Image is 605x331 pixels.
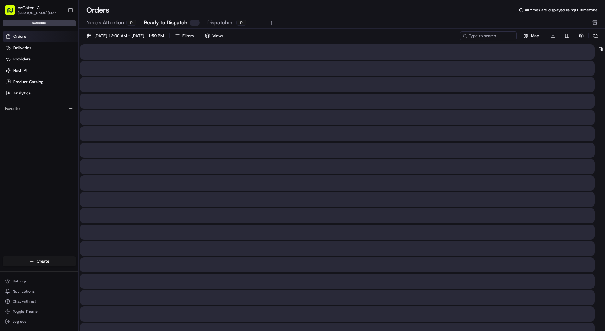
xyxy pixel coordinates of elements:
button: Chat with us! [3,297,76,306]
h1: Orders [86,5,109,15]
button: Views [202,31,226,40]
button: [PERSON_NAME][EMAIL_ADDRESS][DOMAIN_NAME] [18,11,63,16]
a: Nash AI [3,66,78,76]
div: 0 [126,20,136,26]
div: 0 [236,20,246,26]
div: Filters [182,33,194,39]
span: Orders [13,34,26,39]
button: Filters [172,31,197,40]
button: ezCater [18,4,34,11]
span: Toggle Theme [13,309,38,314]
a: Deliveries [3,43,78,53]
button: Notifications [3,287,76,296]
span: Log out [13,319,26,324]
div: sandbox [3,20,76,26]
div: Favorites [3,104,76,114]
span: Deliveries [13,45,31,51]
span: Nash AI [13,68,27,73]
a: Analytics [3,88,78,98]
span: Views [212,33,223,39]
button: Map [519,32,543,40]
span: Create [37,259,49,264]
span: Dispatched [207,19,234,26]
input: Type to search [460,31,517,40]
button: Refresh [591,31,600,40]
span: [DATE] 12:00 AM - [DATE] 11:59 PM [94,33,164,39]
button: Log out [3,317,76,326]
a: Product Catalog [3,77,78,87]
button: [DATE] 12:00 AM - [DATE] 11:59 PM [84,31,167,40]
button: Settings [3,277,76,286]
span: All times are displayed using EDT timezone [525,8,597,13]
button: Toggle Theme [3,307,76,316]
a: Orders [3,31,78,42]
button: Create [3,256,76,266]
span: Providers [13,56,31,62]
span: Needs Attention [86,19,124,26]
span: Analytics [13,90,31,96]
span: Chat with us! [13,299,36,304]
span: Settings [13,279,27,284]
span: Notifications [13,289,35,294]
span: Product Catalog [13,79,43,85]
span: Ready to Dispatch [144,19,187,26]
span: Map [531,33,539,39]
a: Providers [3,54,78,64]
button: ezCater[PERSON_NAME][EMAIL_ADDRESS][DOMAIN_NAME] [3,3,65,18]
